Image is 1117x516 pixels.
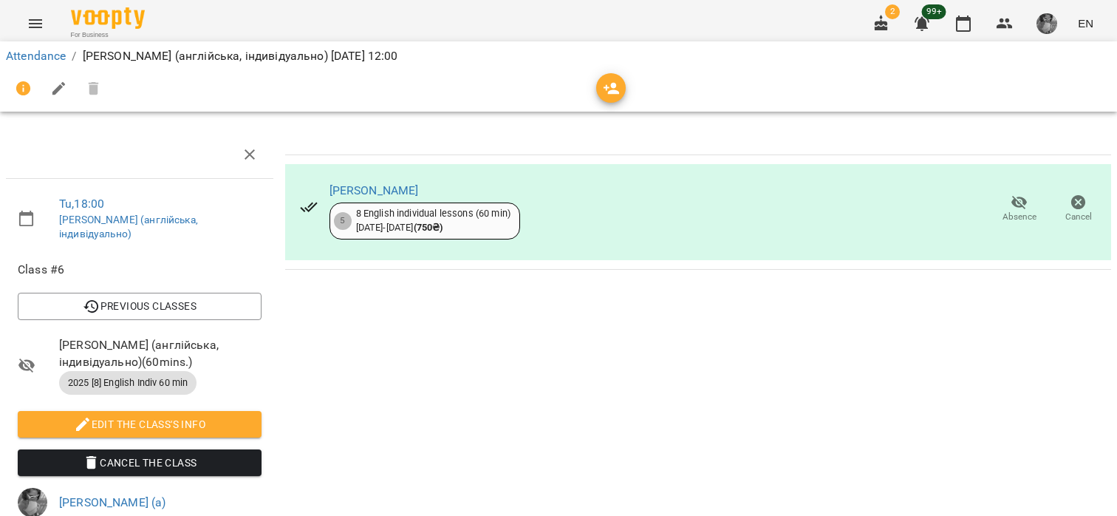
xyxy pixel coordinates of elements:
a: [PERSON_NAME] (а) [59,495,166,509]
span: Class #6 [18,261,262,279]
button: Absence [990,189,1049,230]
button: Previous Classes [18,293,262,319]
button: Cancel [1049,189,1108,230]
span: Previous Classes [30,297,250,315]
b: ( 750 ₴ ) [414,222,443,233]
p: [PERSON_NAME] (англійська, індивідуально) [DATE] 12:00 [83,47,398,65]
button: EN [1072,10,1099,37]
button: Edit the class's Info [18,411,262,438]
span: Absence [1002,211,1036,223]
button: Menu [18,6,53,41]
span: 2 [885,4,900,19]
span: For Business [71,30,145,40]
span: Edit the class's Info [30,415,250,433]
img: Voopty Logo [71,7,145,29]
a: [PERSON_NAME] (англійська, індивідуально) [59,214,198,240]
div: 8 English individual lessons (60 min) [DATE] - [DATE] [356,207,510,234]
span: [PERSON_NAME] (англійська, індивідуально) ( 60 mins. ) [59,336,262,371]
button: Cancel the class [18,449,262,476]
nav: breadcrumb [6,47,1111,65]
a: Tu , 18:00 [59,197,104,211]
span: Cancel the class [30,454,250,472]
li: / [72,47,76,65]
a: [PERSON_NAME] [329,183,419,197]
span: EN [1078,16,1093,31]
img: d8a229def0a6a8f2afd845e9c03c6922.JPG [1036,13,1057,34]
div: 5 [334,212,352,230]
span: 99+ [922,4,946,19]
span: 2025 [8] English Indiv 60 min [59,376,197,390]
a: Attendance [6,49,66,63]
span: Cancel [1065,211,1092,223]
